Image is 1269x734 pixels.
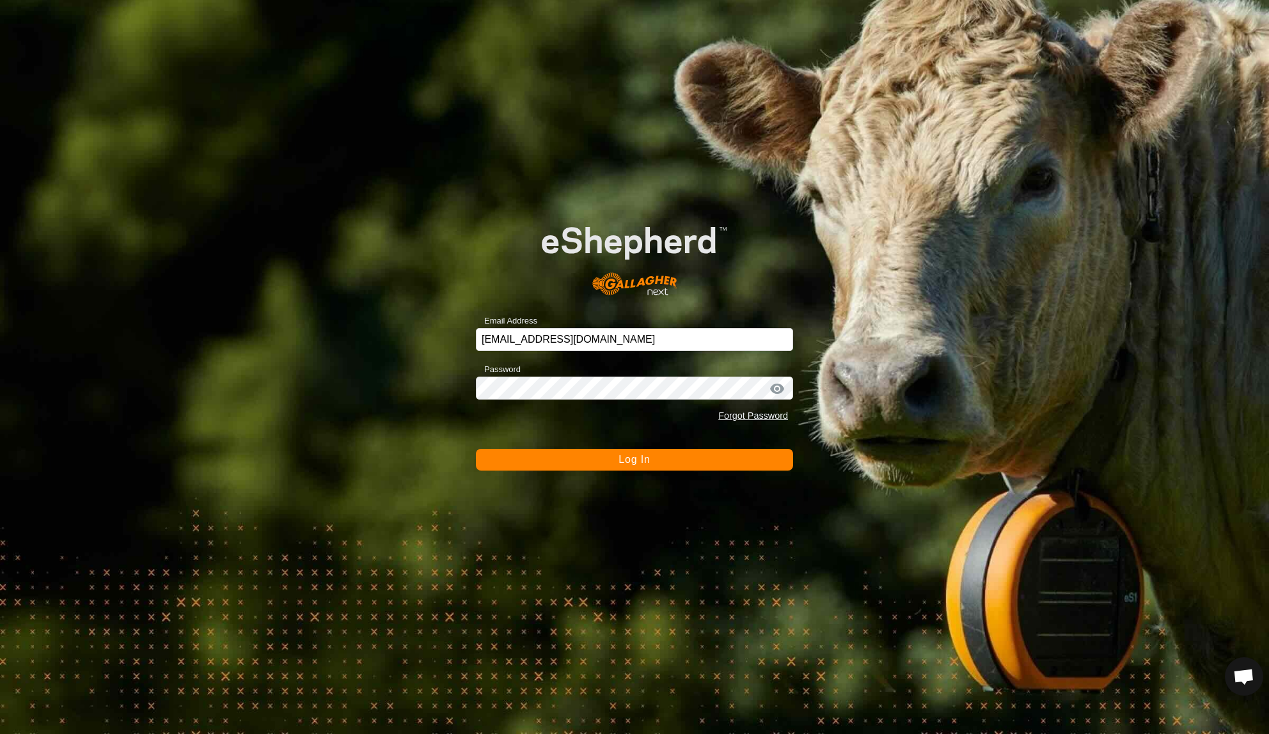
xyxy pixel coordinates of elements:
[1225,657,1263,696] div: Open chat
[476,328,793,351] input: Email Address
[718,410,788,421] a: Forgot Password
[476,363,521,376] label: Password
[508,200,762,308] img: E-shepherd Logo
[476,449,793,471] button: Log In
[476,315,537,327] label: Email Address
[619,454,650,465] span: Log In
